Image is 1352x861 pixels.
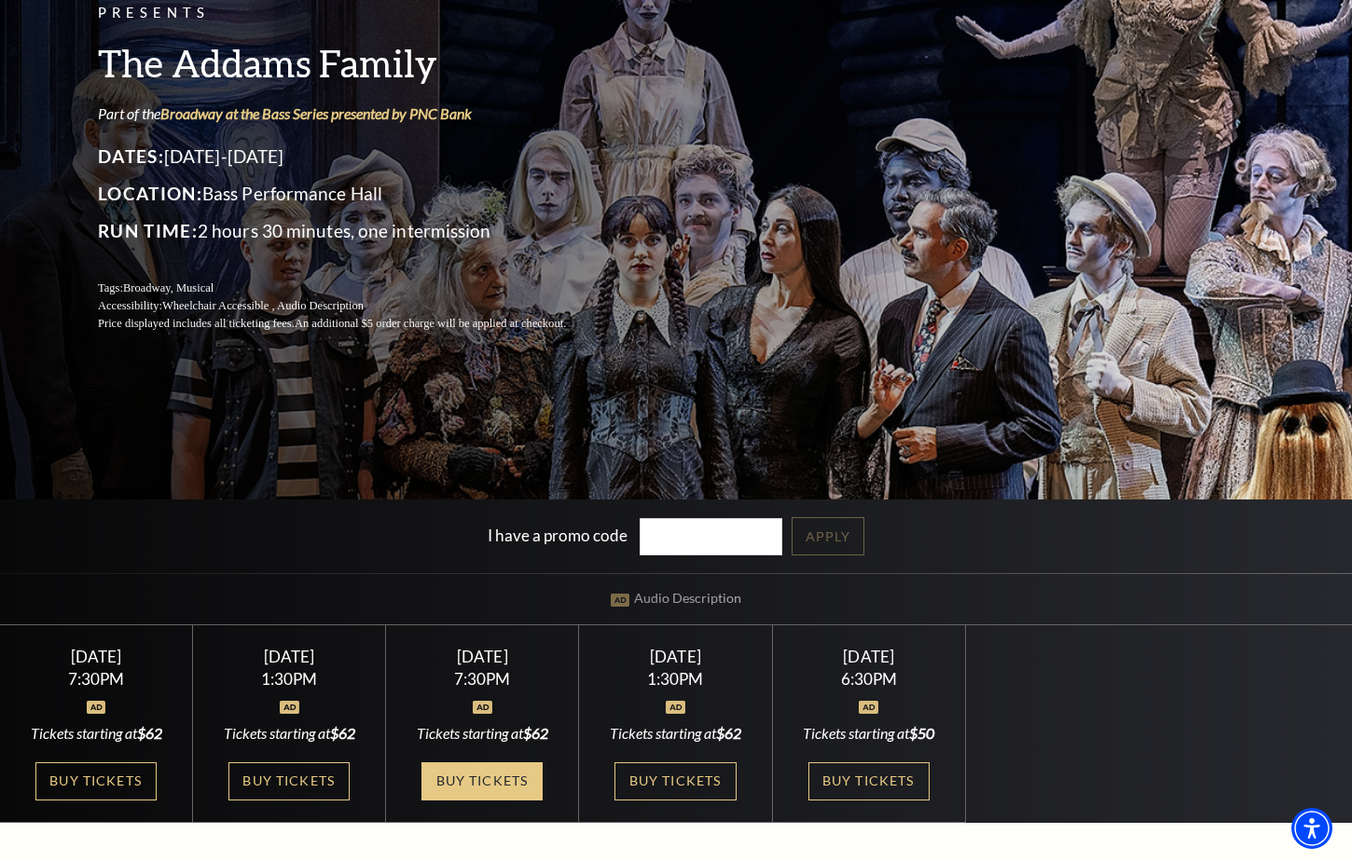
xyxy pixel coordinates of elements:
[98,280,611,297] p: Tags:
[98,103,611,124] p: Part of the
[160,104,472,122] a: Broadway at the Bass Series presented by PNC Bank - open in a new tab
[794,671,943,687] div: 6:30PM
[22,647,171,666] div: [DATE]
[98,297,611,315] p: Accessibility:
[215,723,364,744] div: Tickets starting at
[98,220,198,241] span: Run Time:
[601,723,750,744] div: Tickets starting at
[215,647,364,666] div: [DATE]
[98,39,611,87] h3: The Addams Family
[794,723,943,744] div: Tickets starting at
[98,145,164,167] span: Dates:
[98,315,611,333] p: Price displayed includes all ticketing fees.
[601,647,750,666] div: [DATE]
[98,179,611,209] p: Bass Performance Hall
[330,724,355,742] span: $62
[601,671,750,687] div: 1:30PM
[421,762,543,800] a: Buy Tickets
[408,647,557,666] div: [DATE]
[488,525,628,544] label: I have a promo code
[295,317,566,330] span: An additional $5 order charge will be applied at checkout.
[228,762,350,800] a: Buy Tickets
[22,723,171,744] div: Tickets starting at
[523,724,548,742] span: $62
[1291,808,1332,849] div: Accessibility Menu
[408,671,557,687] div: 7:30PM
[35,762,157,800] a: Buy Tickets
[137,724,162,742] span: $62
[716,724,741,742] span: $62
[98,183,202,204] span: Location:
[162,299,364,312] span: Wheelchair Accessible , Audio Description
[98,216,611,246] p: 2 hours 30 minutes, one intermission
[98,142,611,171] p: [DATE]-[DATE]
[215,671,364,687] div: 1:30PM
[808,762,930,800] a: Buy Tickets
[123,281,214,294] span: Broadway, Musical
[909,724,934,742] span: $50
[794,647,943,666] div: [DATE]
[408,723,557,744] div: Tickets starting at
[614,762,736,800] a: Buy Tickets
[22,671,171,687] div: 7:30PM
